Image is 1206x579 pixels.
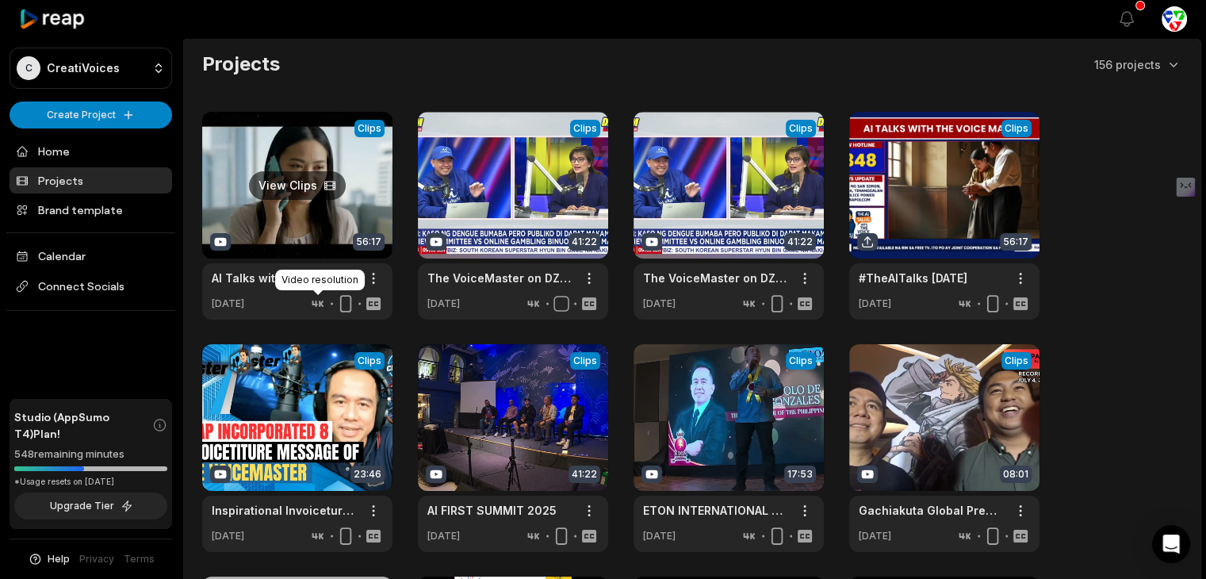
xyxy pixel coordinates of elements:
button: 156 projects [1094,56,1181,73]
a: Projects [10,167,172,194]
a: The VoiceMaster on DZMM PANALONG DISKARTE [427,270,573,286]
a: ETON INTERNATIONAL SCHOOL TALK 2025 [643,502,789,519]
a: Gachiakuta Global Premiere Event with The VoiceMaster [859,502,1005,519]
a: Inspirational Invoiceture: The VoiceMaster's Message to CVAP Batch 8 [212,502,358,519]
div: 548 remaining minutes [14,447,167,462]
span: Help [48,552,70,566]
a: AI FIRST SUMMIT 2025 [427,502,557,519]
a: The VoiceMaster on DZMM PANALONG DISKARTE [643,270,789,286]
a: #TheAITalks [DATE] [859,270,967,286]
div: Open Intercom Messenger [1152,525,1190,563]
a: AI Talks with The VoiceMaster Episode 1 [212,270,358,286]
div: *Usage resets on [DATE] [14,476,167,488]
a: Privacy [79,552,114,566]
span: Studio (AppSumo T4) Plan! [14,408,152,442]
span: Connect Socials [10,272,172,301]
button: Upgrade Tier [14,493,167,520]
a: Home [10,138,172,164]
a: Terms [124,552,155,566]
button: Create Project [10,102,172,128]
a: Brand template [10,197,172,223]
div: C [17,56,40,80]
button: Help [28,552,70,566]
p: CreatiVoices [47,61,120,75]
h2: Projects [202,52,280,77]
div: Video resolution [275,270,365,290]
a: Calendar [10,243,172,269]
